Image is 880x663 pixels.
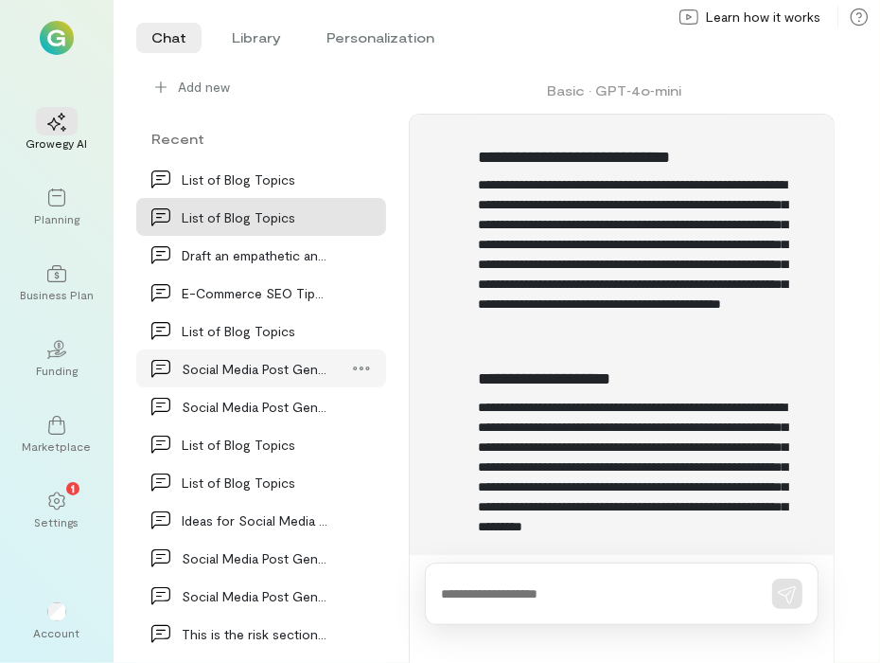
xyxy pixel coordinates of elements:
div: Marketplace [23,439,92,454]
div: Account [34,625,80,640]
a: Marketplace [23,401,91,469]
a: Growegy AI [23,98,91,166]
span: Learn how it works [706,8,820,27]
li: Personalization [311,23,449,53]
div: List of Blog Topics [182,207,329,227]
div: List of Blog Topics [182,435,329,455]
div: Social Media Post Generation [182,359,329,379]
li: Chat [136,23,202,53]
li: Library [217,23,296,53]
div: Ideas for Social Media about Company or Product [182,511,329,530]
div: Business Plan [20,287,94,302]
div: Social Media Post Generation [182,548,329,568]
div: Social Media Post Generation [182,397,329,417]
span: 1 [71,479,75,496]
div: Social Media Post Generation [182,586,329,606]
div: Growegy AI [26,135,88,151]
div: List of Blog Topics [182,473,329,493]
a: Planning [23,173,91,242]
div: Account [23,587,91,655]
span: Add new [178,78,230,97]
div: Planning [34,211,79,226]
div: List of Blog Topics [182,170,329,189]
div: E-Commerce SEO Tips and Tricks [182,283,329,303]
div: List of Blog Topics [182,321,329,341]
div: Settings [35,514,79,529]
a: Settings [23,476,91,545]
div: Funding [36,363,78,378]
div: Draft an empathetic and solution-oriented respons… [182,245,329,265]
a: Funding [23,325,91,393]
a: Business Plan [23,249,91,317]
div: Recent [136,129,386,149]
div: This is the risk section of my business plan: G… [182,624,329,644]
